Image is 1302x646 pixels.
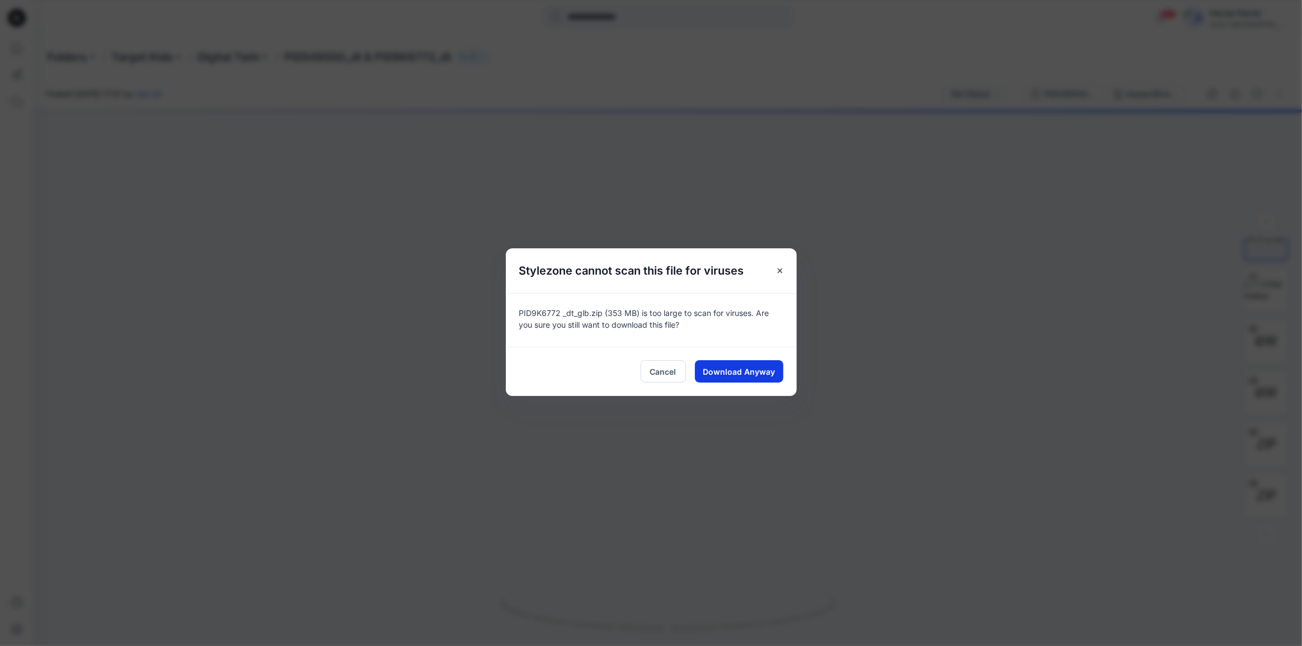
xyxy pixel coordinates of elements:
div: PID9K6772 _dt_glb.zip (353 MB) is too large to scan for viruses. Are you sure you still want to d... [506,293,797,347]
span: Cancel [650,366,676,378]
span: Download Anyway [703,366,775,378]
button: Close [770,261,790,281]
h5: Stylezone cannot scan this file for viruses [506,248,758,293]
button: Download Anyway [695,360,783,383]
button: Cancel [641,360,686,383]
